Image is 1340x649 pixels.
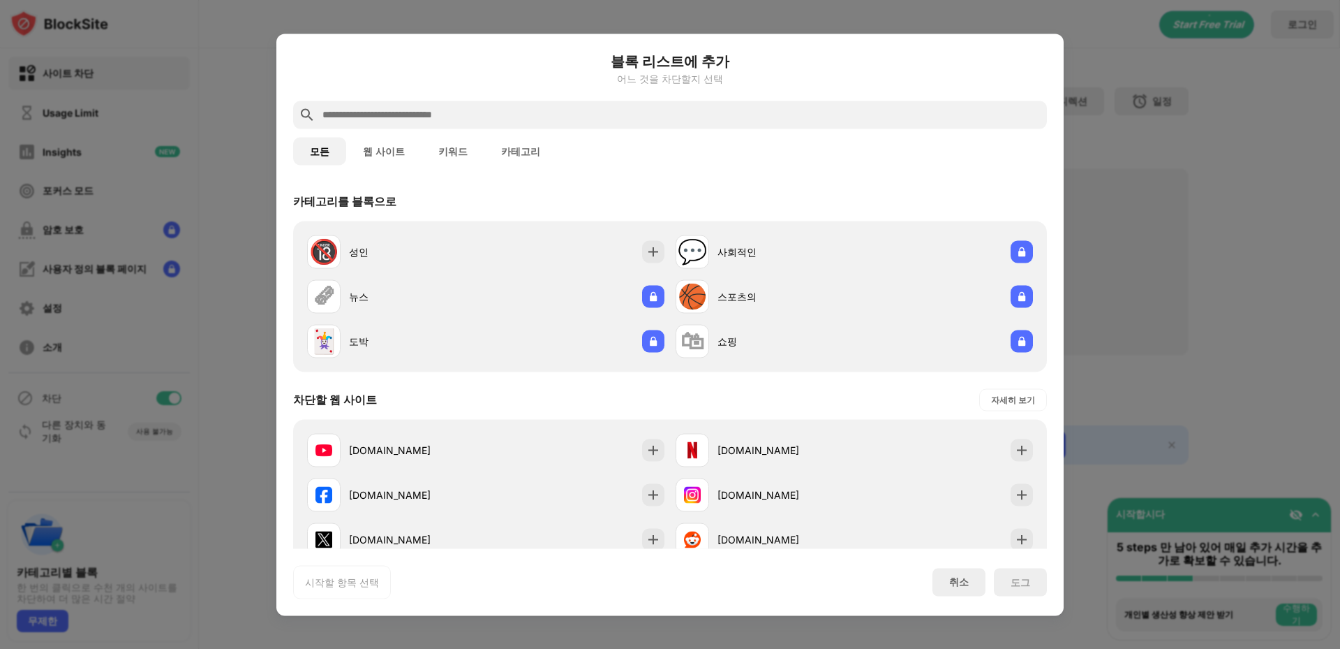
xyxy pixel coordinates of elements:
[293,73,1047,84] div: 어느 것을 차단할지 선택
[484,137,557,165] button: 카테고리
[309,238,338,266] div: 🔞
[315,442,332,458] img: favicons
[717,532,854,547] div: [DOMAIN_NAME]
[349,245,486,259] div: 성인
[349,289,486,304] div: 뉴스
[684,531,701,548] img: favicons
[349,488,486,502] div: [DOMAIN_NAME]
[678,238,707,266] div: 💬
[684,442,701,458] img: favicons
[315,486,332,503] img: favicons
[991,393,1035,407] div: 자세히 보기
[717,443,854,458] div: [DOMAIN_NAME]
[349,532,486,547] div: [DOMAIN_NAME]
[422,137,484,165] button: 키워드
[309,327,338,356] div: 🃏
[299,106,315,123] img: search.svg
[305,575,379,589] div: 시작할 항목 선택
[717,245,854,259] div: 사회적인
[678,282,707,311] div: 🏀
[349,443,486,458] div: [DOMAIN_NAME]
[680,327,704,356] div: 🛍
[717,488,854,502] div: [DOMAIN_NAME]
[949,576,969,589] div: 취소
[1011,576,1030,588] div: 도그
[293,50,1047,71] h6: 블록 리스트에 추가
[349,334,486,349] div: 도박
[315,531,332,548] img: favicons
[293,392,377,407] div: 차단할 웹 사이트
[312,282,336,311] div: 🗞
[293,137,346,165] button: 모든
[293,194,396,209] div: 카테고리를 블록으로
[346,137,422,165] button: 웹 사이트
[717,334,854,349] div: 쇼핑
[717,289,854,304] div: 스포츠의
[684,486,701,503] img: favicons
